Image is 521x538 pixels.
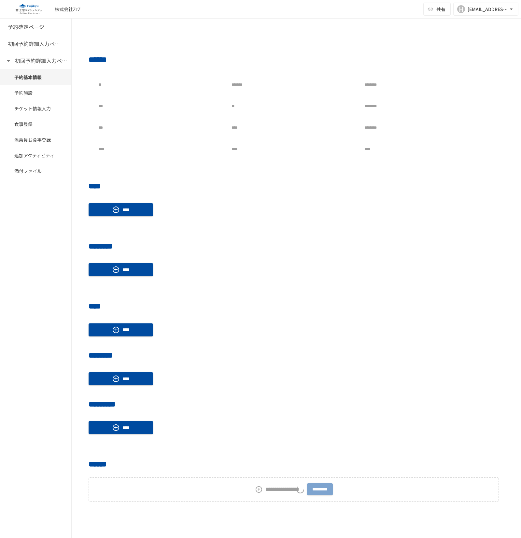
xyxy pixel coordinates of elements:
[55,6,80,13] div: 株式会社ZzZ
[457,5,465,13] div: H
[468,5,508,13] div: [EMAIL_ADDRESS][PERSON_NAME][DOMAIN_NAME]
[436,6,445,13] span: 共有
[14,120,57,128] span: 食事登録
[8,23,44,31] h6: 予約確定ページ
[14,167,57,175] span: 添付ファイル
[453,3,518,16] button: H[EMAIL_ADDRESS][PERSON_NAME][DOMAIN_NAME]
[14,152,57,159] span: 追加アクティビティ
[14,105,57,112] span: チケット情報入力
[423,3,451,16] button: 共有
[15,57,67,65] h6: 初回予約詳細入力ページ
[8,4,49,14] img: eQeGXtYPV2fEKIA3pizDiVdzO5gJTl2ahLbsPaD2E4R
[8,40,60,48] h6: 初回予約詳細入力ページ
[14,89,57,96] span: 予約施設
[14,74,57,81] span: 予約基本情報
[14,136,57,143] span: 添乗員お食事登録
